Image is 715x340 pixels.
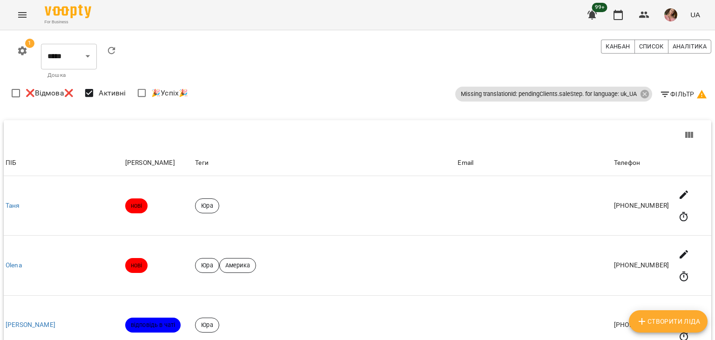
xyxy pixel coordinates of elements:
span: 99+ [592,3,607,12]
div: відповідь в чаті [125,318,181,333]
span: For Business [45,19,91,25]
span: Створити Ліда [636,316,700,327]
button: Створити Ліда [629,310,708,333]
button: Список [634,40,668,54]
button: UA [687,6,704,23]
span: Юра [196,202,218,210]
p: Дошка [47,71,90,80]
button: Menu [11,4,34,26]
span: Missing translationId: pendingClients.saleStep. for language: uk_UA [455,90,642,98]
a: [PERSON_NAME] [6,321,55,328]
span: Канбан [606,41,630,52]
button: Аналітика [668,40,711,54]
span: ❌Відмова❌ [26,88,74,99]
button: Канбан [601,40,634,54]
button: Фільтр [656,86,711,102]
span: 1 [25,39,34,48]
span: нові [125,261,148,270]
td: [PHONE_NUMBER] [612,236,671,295]
div: Теги [195,157,454,169]
span: UA [690,10,700,20]
a: Таня [6,202,20,209]
span: відповідь в чаті [125,321,181,329]
img: Voopty Logo [45,5,91,18]
span: Список [639,41,664,52]
span: Америка [220,261,256,270]
td: [PHONE_NUMBER] [612,176,671,236]
span: Активні [99,88,126,99]
button: View Columns [678,124,700,146]
div: Email [458,157,610,169]
img: e4201cb721255180434d5b675ab1e4d4.jpg [664,8,677,21]
div: Missing translationId: pendingClients.saleStep. for language: uk_UA [455,87,652,102]
span: Аналітика [673,41,707,52]
span: Юра [196,321,218,329]
span: 🎉Успіх🎉 [151,88,188,99]
div: Table Toolbar [4,120,711,150]
span: Юра [196,261,218,270]
div: Телефон [614,157,669,169]
div: ПІБ [6,157,121,169]
div: нові [125,258,148,273]
div: [PERSON_NAME] [125,157,192,169]
div: нові [125,198,148,213]
span: Фільтр [660,88,708,100]
a: Olena [6,261,22,269]
span: нові [125,202,148,210]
